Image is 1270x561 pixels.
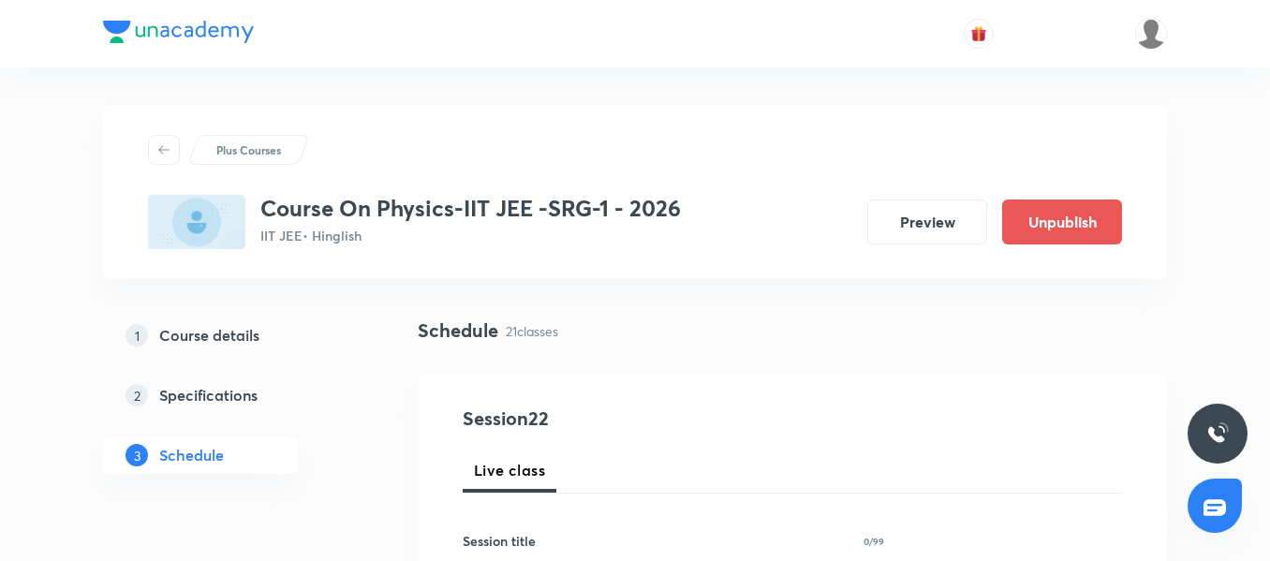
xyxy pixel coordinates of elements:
[463,531,536,551] h6: Session title
[103,21,254,43] img: Company Logo
[1206,422,1229,445] img: ttu
[463,405,805,433] h4: Session 22
[159,384,258,406] h5: Specifications
[970,25,987,42] img: avatar
[867,199,987,244] button: Preview
[126,324,148,347] p: 1
[126,384,148,406] p: 2
[506,321,558,341] p: 21 classes
[260,195,681,222] h3: Course On Physics-IIT JEE -SRG-1 - 2026
[103,21,254,48] a: Company Logo
[474,459,545,481] span: Live class
[1002,199,1122,244] button: Unpublish
[864,537,884,546] p: 0/99
[216,141,281,158] p: Plus Courses
[126,444,148,466] p: 3
[159,324,259,347] h5: Course details
[418,317,498,345] h4: Schedule
[159,444,224,466] h5: Schedule
[260,226,681,245] p: IIT JEE • Hinglish
[103,376,358,414] a: 2Specifications
[1135,18,1167,50] img: Gopal Kumar
[148,195,245,249] img: CECF0A6C-7E54-4C30-8958-5B3A6C9CC23C_plus.png
[964,19,994,49] button: avatar
[103,317,358,354] a: 1Course details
